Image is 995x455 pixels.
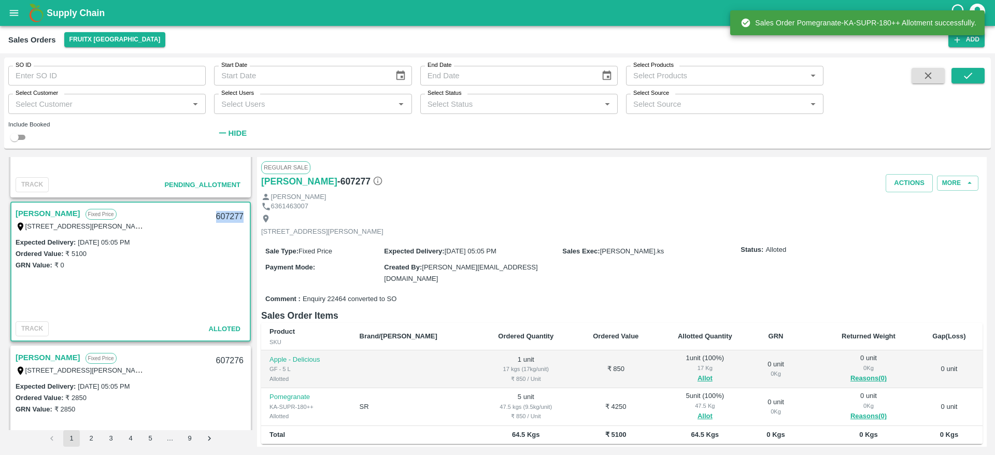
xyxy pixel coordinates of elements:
b: ₹ 5100 [605,431,627,438]
span: [PERSON_NAME].ks [600,247,664,255]
td: 0 unit [916,350,983,388]
button: Allot [698,373,713,385]
label: Select Products [633,61,674,69]
label: Status: [741,245,763,255]
b: Brand/[PERSON_NAME] [360,332,437,340]
input: Start Date [214,66,387,86]
button: Open [394,97,408,111]
div: 0 Kg [830,363,907,373]
div: SKU [269,337,343,347]
td: ₹ 4250 [574,388,658,426]
button: open drawer [2,1,26,25]
a: [PERSON_NAME] [16,351,80,364]
b: 64.5 Kgs [512,431,539,438]
label: Created By : [384,263,422,271]
td: SR [351,388,478,426]
button: More [937,176,978,191]
b: 0 Kgs [766,431,785,438]
label: Ordered Value: [16,250,63,258]
a: [PERSON_NAME] [16,207,80,220]
a: [PERSON_NAME] [261,174,337,189]
b: Ordered Quantity [498,332,553,340]
b: Supply Chain [47,8,105,18]
button: page 1 [63,430,80,447]
div: 0 Kg [830,401,907,410]
a: Supply Chain [47,6,950,20]
span: Fixed Price [298,247,332,255]
p: Apple - Delicious [269,355,343,365]
div: Include Booked [8,120,206,129]
span: Pending_Allotment [164,181,240,189]
p: 6361463007 [271,202,308,211]
div: customer-support [950,4,968,22]
div: 0 unit [830,391,907,422]
p: Fixed Price [86,209,117,220]
div: 0 unit [761,360,791,379]
div: 1 unit ( 100 %) [666,353,744,385]
div: 0 unit [830,353,907,385]
button: Open [806,69,820,82]
div: … [162,434,178,444]
div: 47.5 Kg [666,401,744,410]
b: Total [269,431,285,438]
button: Open [806,97,820,111]
p: [STREET_ADDRESS][PERSON_NAME] [261,227,383,237]
td: 1 unit [478,350,574,388]
label: Comment : [265,294,301,304]
input: Select Products [629,69,803,82]
label: ₹ 5100 [65,250,87,258]
p: Pomegranate [269,392,343,402]
button: Go to page 4 [122,430,139,447]
span: Regular Sale [261,161,310,174]
strong: Hide [229,129,247,137]
label: Ordered Value: [16,394,63,402]
button: Go to page 9 [181,430,198,447]
td: ₹ 850 [574,350,658,388]
div: Sales Order Pomegranate-KA-SUPR-180++ Allotment successfully. [741,13,976,32]
input: Enter SO ID [8,66,206,86]
span: Alloted [765,245,786,255]
input: End Date [420,66,593,86]
label: Select Users [221,89,254,97]
div: KA-SUPR-180++ [269,402,343,411]
p: Fixed Price [86,353,117,364]
b: Gap(Loss) [932,332,965,340]
span: [PERSON_NAME][EMAIL_ADDRESS][DOMAIN_NAME] [384,263,537,282]
label: Sales Exec : [562,247,600,255]
b: 64.5 Kgs [691,431,719,438]
div: GF - 5 L [269,364,343,374]
div: 0 Kg [761,369,791,378]
button: Hide [214,124,249,142]
button: Reasons(0) [830,373,907,385]
label: Payment Mode : [265,263,315,271]
div: 17 kgs (17kg/unit) [486,364,566,374]
label: Start Date [221,61,247,69]
button: Go to page 5 [142,430,159,447]
div: 0 Kg [761,407,791,416]
nav: pagination navigation [42,430,219,447]
label: ₹ 2850 [65,394,87,402]
b: Ordered Value [593,332,638,340]
button: Select DC [64,32,166,47]
label: [STREET_ADDRESS][PERSON_NAME] [25,222,148,230]
label: [STREET_ADDRESS][PERSON_NAME] [25,366,148,374]
input: Select Customer [11,97,186,110]
input: Select Status [423,97,598,110]
button: Add [948,32,985,47]
label: Expected Delivery : [16,382,76,390]
div: 47.5 kgs (9.5kg/unit) [486,402,566,411]
label: GRN Value: [16,405,52,413]
button: Choose date [391,66,410,86]
div: 607277 [210,205,250,229]
button: Open [189,97,202,111]
input: Select Users [217,97,391,110]
div: Allotted [269,411,343,421]
button: Open [601,97,614,111]
button: Reasons(0) [830,410,907,422]
label: [DATE] 05:05 PM [78,382,130,390]
label: ₹ 2850 [54,405,76,413]
label: SO ID [16,61,31,69]
div: ₹ 850 / Unit [486,411,566,421]
label: Select Customer [16,89,58,97]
